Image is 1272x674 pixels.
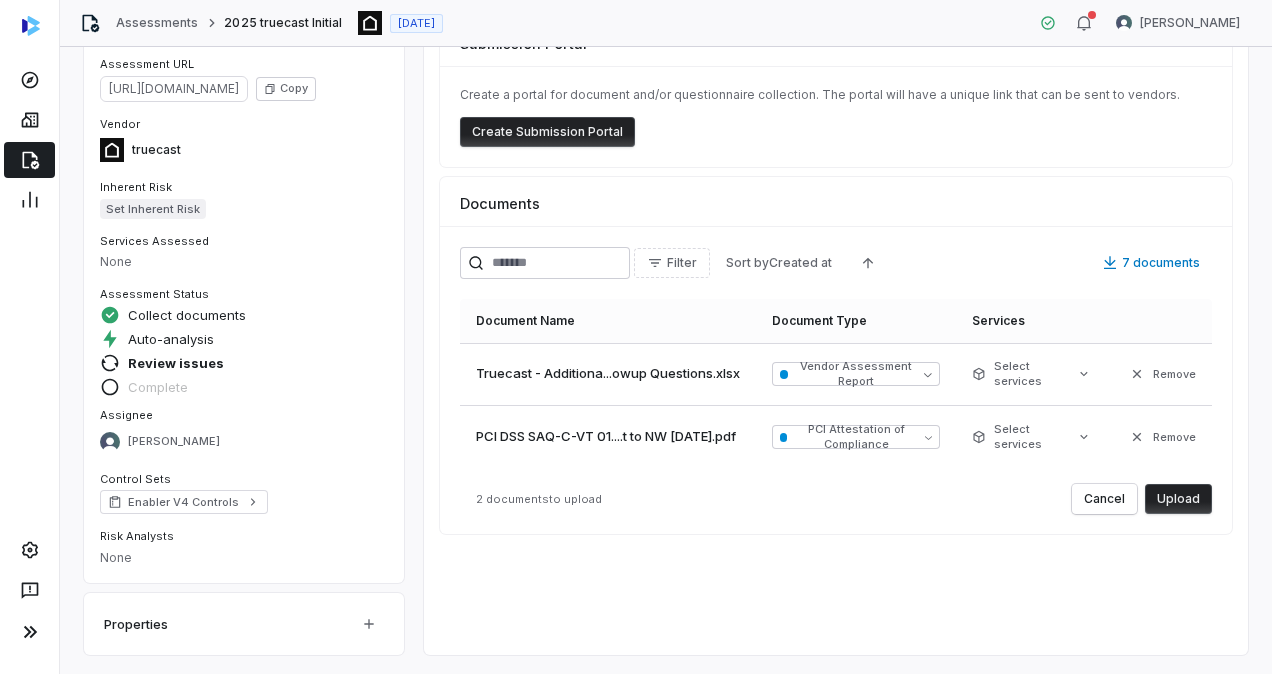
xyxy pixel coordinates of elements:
button: Sort byCreated at [714,248,844,278]
span: PCI DSS SAQ-C-VT 01....t to NW [DATE].pdf [476,427,736,447]
span: Vendor [100,117,140,131]
span: Collect documents [128,306,246,324]
span: Assignee [100,408,153,422]
p: Create a portal for document and/or questionnaire collection. The portal will have a unique link ... [460,87,1212,103]
button: Remove [1123,356,1202,392]
button: Filter [634,248,710,278]
span: [PERSON_NAME] [1140,15,1240,31]
button: Select services [966,416,1097,458]
svg: Download [1102,255,1118,271]
button: Vendor Assessment Report [772,362,940,386]
span: Complete [128,378,188,396]
button: https://trucastnc.com/truecast [94,129,187,171]
button: PCI Attestation of Compliance [772,425,940,449]
span: Truecast - Additiona...owup Questions.xlsx [476,364,740,384]
button: Copy [256,77,316,101]
span: Control Sets [100,472,171,486]
button: Select services [966,353,1097,395]
button: Upload [1145,484,1212,514]
span: None [100,550,132,565]
th: Document Name [460,299,756,343]
button: Create Submission Portal [460,117,635,147]
img: REKHA KOTHANDARAMAN avatar [1116,15,1132,31]
span: None [100,254,132,269]
span: [DATE] [398,16,435,31]
span: 2025 truecast Initial [224,15,342,31]
a: Assessments [116,15,198,31]
span: https://dashboard.coverbase.app/assessments/cbqsrw_e19ed82c2d5d4e408da02fe2fa8fafbf [100,76,248,102]
span: Services Assessed [100,234,209,248]
th: Services [956,299,1107,343]
span: Enabler V4 Controls [128,494,240,510]
span: Review issues [128,354,224,372]
button: Remove [1123,419,1202,455]
span: truecast [132,142,181,158]
a: Enabler V4 Controls [100,490,268,514]
span: Set Inherent Risk [100,199,206,219]
span: Risk Analysts [100,529,174,543]
span: Assessment URL [100,57,194,71]
button: Cancel [1072,484,1137,514]
button: Ascending [848,248,888,278]
span: Filter [667,255,697,271]
img: svg%3e [22,16,40,36]
th: Document Type [756,299,956,343]
span: Inherent Risk [100,180,172,194]
span: Documents [460,193,540,214]
button: REKHA KOTHANDARAMAN avatar[PERSON_NAME] [1104,8,1252,38]
svg: Ascending [860,255,876,271]
span: Auto-analysis [128,330,214,348]
button: Download7 documents [1090,248,1212,278]
span: Assessment Status [100,287,209,301]
span: 2 documents to upload [476,492,602,506]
